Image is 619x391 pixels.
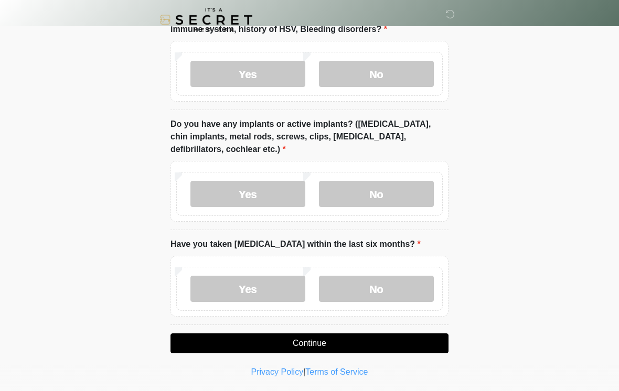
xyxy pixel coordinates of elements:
[190,276,305,302] label: Yes
[160,8,252,31] img: It's A Secret Med Spa Logo
[190,61,305,87] label: Yes
[170,238,421,251] label: Have you taken [MEDICAL_DATA] within the last six months?
[319,276,434,302] label: No
[319,61,434,87] label: No
[303,367,305,376] a: |
[319,181,434,207] label: No
[170,333,449,353] button: Continue
[190,181,305,207] label: Yes
[170,118,449,156] label: Do you have any implants or active implants? ([MEDICAL_DATA], chin implants, metal rods, screws, ...
[251,367,304,376] a: Privacy Policy
[305,367,368,376] a: Terms of Service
